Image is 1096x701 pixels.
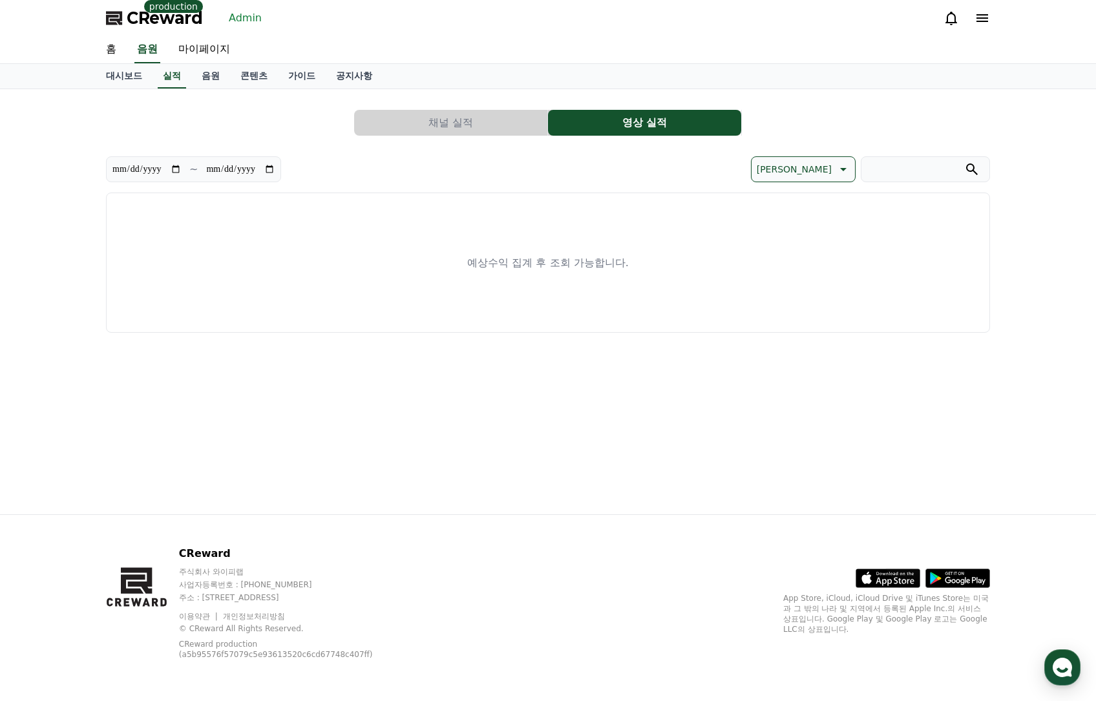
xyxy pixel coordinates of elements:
[757,160,832,178] p: [PERSON_NAME]
[168,36,240,63] a: 마이페이지
[179,567,406,577] p: 주식회사 와이피랩
[354,110,547,136] button: 채널 실적
[751,156,856,182] button: [PERSON_NAME]
[127,8,203,28] span: CReward
[179,639,386,660] p: CReward production (a5b95576f57079c5e93613520c6cd67748c407ff)
[354,110,548,136] a: 채널 실적
[158,64,186,89] a: 실적
[467,255,628,271] p: 예상수익 집계 후 조회 가능합니다.
[278,64,326,89] a: 가이드
[106,8,203,28] a: CReward
[134,36,160,63] a: 음원
[548,110,741,136] button: 영상 실적
[224,8,267,28] a: Admin
[223,612,285,621] a: 개인정보처리방침
[96,36,127,63] a: 홈
[179,612,220,621] a: 이용약관
[548,110,742,136] a: 영상 실적
[179,623,406,634] p: © CReward All Rights Reserved.
[179,580,406,590] p: 사업자등록번호 : [PHONE_NUMBER]
[179,546,406,561] p: CReward
[191,64,230,89] a: 음원
[326,64,383,89] a: 공지사항
[783,593,990,634] p: App Store, iCloud, iCloud Drive 및 iTunes Store는 미국과 그 밖의 나라 및 지역에서 등록된 Apple Inc.의 서비스 상표입니다. Goo...
[189,162,198,177] p: ~
[230,64,278,89] a: 콘텐츠
[179,592,406,603] p: 주소 : [STREET_ADDRESS]
[96,64,153,89] a: 대시보드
